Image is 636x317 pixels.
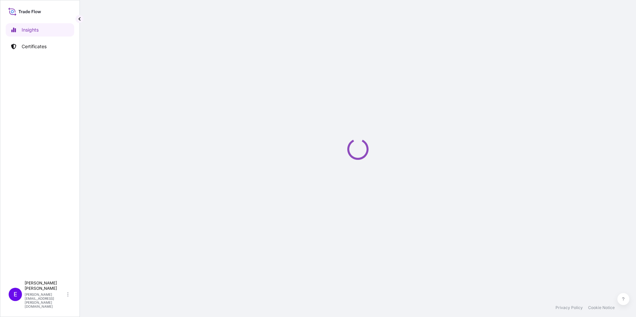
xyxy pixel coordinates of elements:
[556,305,583,310] a: Privacy Policy
[6,40,74,53] a: Certificates
[25,280,66,291] p: [PERSON_NAME] [PERSON_NAME]
[14,291,17,298] span: E
[25,292,66,308] p: [PERSON_NAME][EMAIL_ADDRESS][PERSON_NAME][DOMAIN_NAME]
[22,43,47,50] p: Certificates
[22,27,39,33] p: Insights
[588,305,615,310] a: Cookie Notice
[6,23,74,37] a: Insights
